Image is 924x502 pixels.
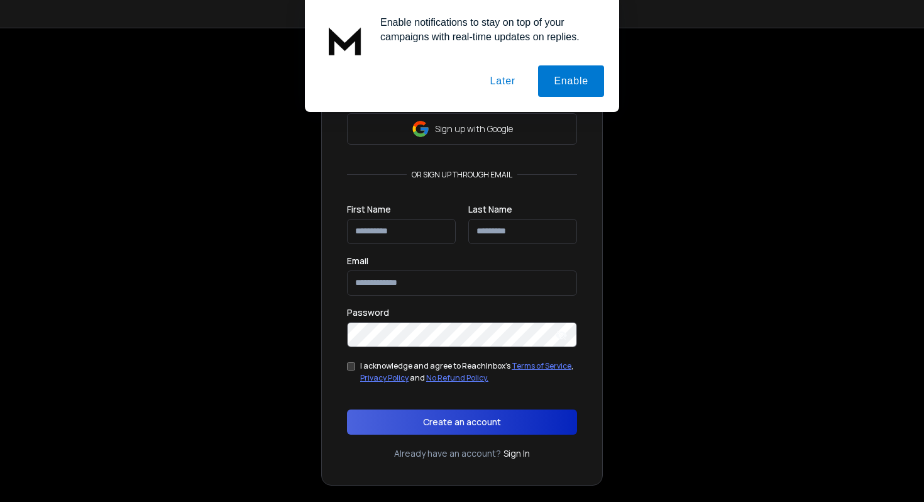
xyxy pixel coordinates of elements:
a: Terms of Service [512,360,571,371]
p: Sign up with Google [435,123,513,135]
a: Privacy Policy [360,372,409,383]
label: Email [347,257,368,265]
div: Enable notifications to stay on top of your campaigns with real-time updates on replies. [370,15,604,44]
label: First Name [347,205,391,214]
button: Sign up with Google [347,113,577,145]
label: Password [347,308,389,317]
button: Later [474,65,531,97]
label: Last Name [468,205,512,214]
div: I acknowledge and agree to ReachInbox's , and [360,360,577,384]
p: Already have an account? [394,447,501,460]
p: or sign up through email [407,170,517,180]
button: Enable [538,65,604,97]
button: Create an account [347,410,577,435]
a: Sign In [503,447,530,460]
img: notification icon [320,15,370,65]
a: No Refund Policy. [426,372,488,383]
